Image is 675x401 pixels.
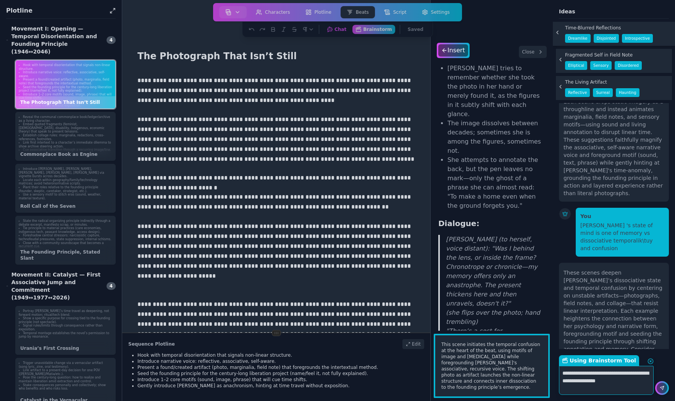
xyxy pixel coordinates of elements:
li: Present a found/created artifact (photo, marginalia, field note) that foregrounds the intertextua... [19,78,112,85]
div: Movement II: Catalyst — First Associative Jump and Commitment (1949↔1977↔2026) [6,271,102,301]
li: Locate each within geography/family/technology matrices; avoid heteronormative scripts. [19,178,112,186]
span: Time-Blurred Reflections [565,25,621,31]
img: storyboard [225,9,231,15]
li: Embed quoted fragments (feminist, [DEMOGRAPHIC_DATA], disability, Indigenous, economic theory) th... [19,123,112,134]
span: Fragmented Self in Field Note [565,52,633,58]
li: Introduce 1–2 core motifs (sound, image, phrase) that will cue time shifts. [137,377,424,383]
button: Characters [250,6,296,18]
span: Disjointed [594,34,619,43]
span: This scene initiates the temporal confusion at the heart of the beat, using motifs of image and [... [441,341,542,390]
p: You [580,212,664,220]
li: State the radical organizing principle indirectly through a debate excerpt, manifesto scrap, or m... [19,219,112,226]
span: Dreamlike [565,34,591,43]
span: Disordered [615,61,642,70]
button: Chat [324,25,349,34]
span: 4 [107,282,116,290]
li: Seed the founding principle for the century-long liberation project (name/feel it, not fully expl... [137,370,424,377]
div: [PERSON_NAME] 's state of mind is one of memory vs dissociative temporalik\tuy and confusion [580,222,664,252]
label: Using Brainstorm Tool [559,355,639,366]
li: Link first intertext to a character’s immediate dilemma to show archive steering action. [19,141,112,148]
button: Brainstorm [352,25,395,34]
div: Insert [438,44,468,57]
li: Introduce [PERSON_NAME], [PERSON_NAME], [PERSON_NAME], [PERSON_NAME], [PERSON_NAME] via vignette ... [19,167,112,178]
a: Beats [339,5,376,20]
button: Beats [341,6,375,18]
li: Introduce narrative voice: reflective, associative, self-aware. [19,71,112,78]
div: Roll Call of the Seven [16,200,115,212]
div: Edit [402,339,424,349]
div: Movement I: Opening — Temporal Disorientation and Founding Principle (1946↔2046) [6,25,102,55]
li: Hook with temporal disorientation that signals non-linear structure. [19,63,112,71]
h2: Sequence Plotline [128,341,175,347]
li: Establish collage rules: marginalia, redactions, cross-references, footnotes. [19,134,112,141]
li: The image dissolves between decades; sometimes she is among the figures, sometimes not. [447,119,545,155]
li: Plant their roles relative to the founding principle (founder, skeptic, caretaker, strategist, et... [19,186,112,193]
span: Reflective [565,88,590,97]
li: Use a sensory motif to stitch eras (sound, weather, material texture). [19,193,112,200]
li: Pose the century-long question: how to realize and maintain liberation amid extraction and control. [19,376,112,383]
li: [PERSON_NAME] tries to remember whether she took the photo in her hand or merely found it, as the... [447,64,545,119]
h1: The Photograph That Isn’t Still [134,49,300,63]
li: Signal rules/limits through consequence rather than exposition. [19,324,112,331]
li: Trigger unavoidable change via a vernacular artifact (song lyric, zine, oral testimony). [19,361,112,369]
div: Each scene drops static imagery as a throughline and instead animates marginalia, field notes, an... [564,98,664,197]
li: She attempts to annotate the back, but the pen leaves no mark—only the ghost of a phrase she can ... [447,155,545,210]
div: These scenes deepen [PERSON_NAME]’s dissociative state and temporal confusion by centering on uns... [564,269,664,376]
button: Plotline [299,6,337,18]
h1: Plotline [6,6,107,15]
p: Ideas [559,8,669,15]
button: Settings [416,6,456,18]
span: Sensory [590,61,612,70]
div: The Founding Principle, Stated Slant [16,246,115,264]
li: Link artifact to a present-day decision for one POV ([PERSON_NAME]/Matia/etc.). [19,369,112,376]
li: Portray [PERSON_NAME]’s time travel as deepening, not forward motion; ritual/tech blend. [19,309,112,317]
li: Introduce narrative voice: reflective, associative, self-aware. [137,358,424,364]
a: Settings [414,5,457,20]
li: Foreshadow central stressors: narcissistic capture, technofeudal pressures, state suppression, in... [19,234,112,241]
li: Gently introduce [PERSON_NAME] as anachronism, hinting at time travel without exposition. [137,383,424,389]
span: Elliptical [565,61,587,70]
a: Characters [248,5,298,20]
span: Surreal [593,88,613,97]
blockquote: [PERSON_NAME] (to herself, voice distant): "Was I behind the lens, or inside the frame? Chronotro... [438,235,545,354]
li: Hook with temporal disorientation that signals non-linear structure. [137,352,424,358]
li: Seed the founding principle for the century-long liberation project (name/feel it, not fully expl... [19,86,112,93]
span: Introspective [622,34,653,43]
li: Tie principle to material practices (care economies, indigenous tech, peasant knowledge, access d... [19,226,112,234]
li: Temporal montage establishes the novel’s permission to jump by resonance. [19,331,112,339]
span: 4 [107,36,116,44]
button: Saved [405,25,426,34]
li: Introduce 1–2 core motifs (sound, image, phrase) that will cue time shifts. [19,93,112,100]
span: The Living Artifact [565,79,607,85]
a: Script [376,5,414,20]
button: Close [519,46,547,58]
li: Show a specific purpose for crossing tied to the founding principle (not spectacle). [19,317,112,324]
a: Plotline [298,5,339,20]
li: Close with a community soundscape that becomes a recurrent cue. [19,241,112,249]
div: Commonplace Book as Engine [16,148,115,160]
div: The Photograph That Isn’t Still [16,96,115,108]
h3: Dialogue: [438,218,545,229]
li: Present a found/created artifact (photo, marginalia, field note) that foregrounds the intertextua... [137,364,424,370]
li: Reveal the communal commonplace book/ledger/archive as a living character. [19,115,112,123]
span: Haunting [616,88,639,97]
li: Stake consequences personally and collectively; show who benefits and who risks loss. [19,383,112,391]
button: Script [378,6,413,18]
div: Urania’s First Crossing [16,342,115,354]
button: Insert [437,43,470,58]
